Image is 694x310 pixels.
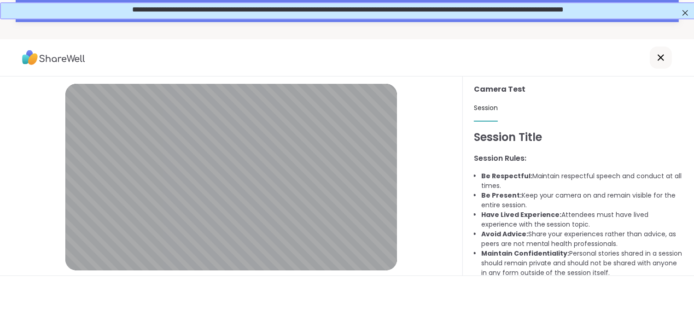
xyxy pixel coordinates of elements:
[481,249,570,258] b: Maintain Confidentiality:
[474,103,498,112] span: Session
[22,47,85,68] img: ShareWell Logo
[481,249,683,278] li: Personal stories shared in a session should remain private and should not be shared with anyone i...
[481,191,683,210] li: Keep your camera on and remain visible for the entire session.
[481,210,562,219] b: Have Lived Experience:
[481,229,528,239] b: Avoid Advice:
[481,229,683,249] li: Share your experiences rather than advice, as peers are not mental health professionals.
[474,129,683,146] h1: Session Title
[481,171,532,181] b: Be Respectful:
[481,171,683,191] li: Maintain respectful speech and conduct at all times.
[474,153,683,164] h3: Session Rules:
[481,191,522,200] b: Be Present:
[481,210,683,229] li: Attendees must have lived experience with the session topic.
[474,84,683,95] h3: Camera Test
